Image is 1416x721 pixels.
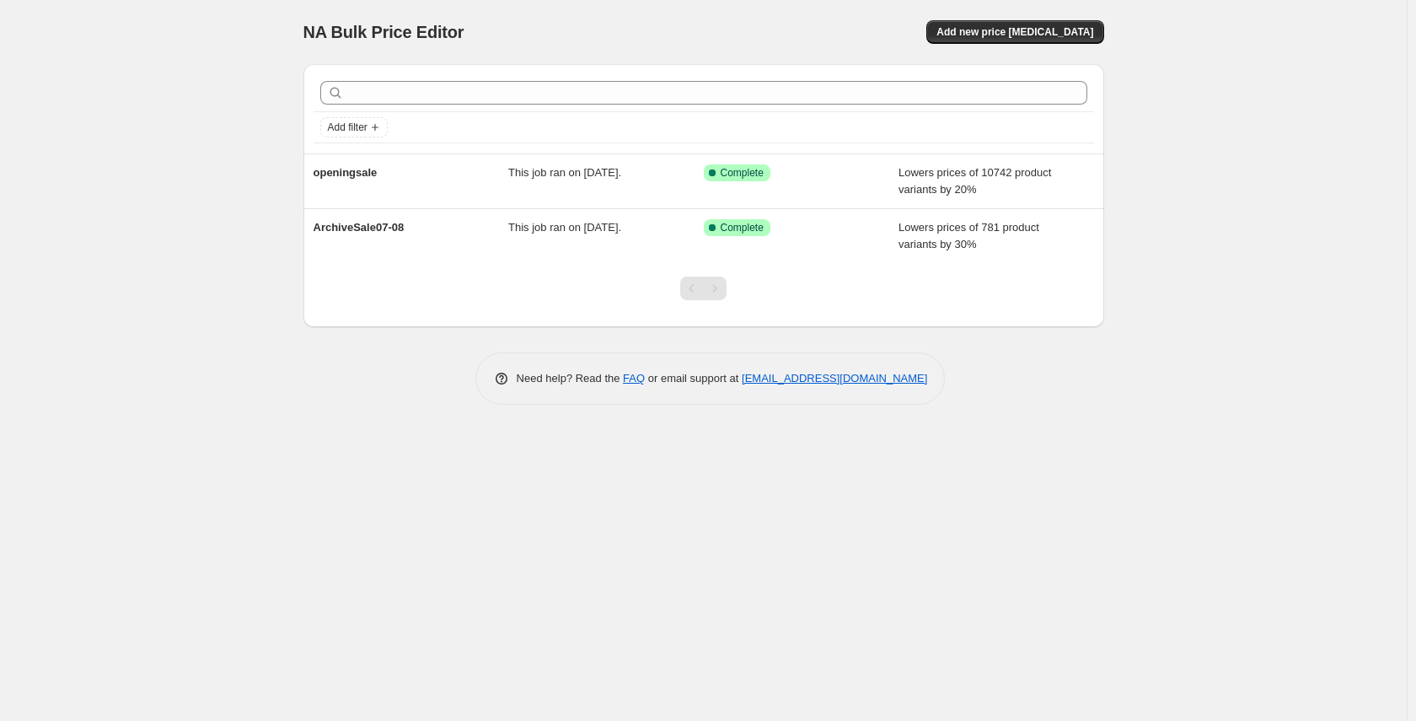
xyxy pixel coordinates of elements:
[721,221,764,234] span: Complete
[680,277,727,300] nav: Pagination
[328,121,367,134] span: Add filter
[721,166,764,180] span: Complete
[508,166,621,179] span: This job ran on [DATE].
[645,372,742,385] span: or email support at
[517,372,624,385] span: Need help? Read the
[898,221,1039,250] span: Lowers prices of 781 product variants by 30%
[320,117,388,137] button: Add filter
[623,372,645,385] a: FAQ
[303,23,464,41] span: NA Bulk Price Editor
[742,372,927,385] a: [EMAIL_ADDRESS][DOMAIN_NAME]
[936,25,1093,39] span: Add new price [MEDICAL_DATA]
[898,166,1051,196] span: Lowers prices of 10742 product variants by 20%
[314,166,378,179] span: openingsale
[926,20,1103,44] button: Add new price [MEDICAL_DATA]
[508,221,621,234] span: This job ran on [DATE].
[314,221,405,234] span: ArchiveSale07-08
